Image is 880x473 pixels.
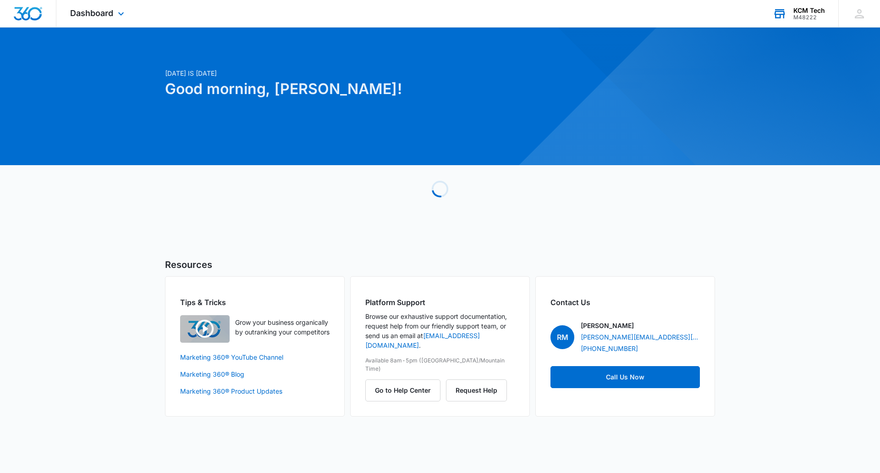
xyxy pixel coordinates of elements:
[581,321,634,330] p: [PERSON_NAME]
[793,7,825,14] div: account name
[581,332,700,342] a: [PERSON_NAME][EMAIL_ADDRESS][PERSON_NAME][DOMAIN_NAME]
[365,379,440,401] button: Go to Help Center
[180,297,330,308] h2: Tips & Tricks
[446,386,507,394] a: Request Help
[365,356,515,373] p: Available 8am-5pm ([GEOGRAPHIC_DATA]/Mountain Time)
[365,312,515,350] p: Browse our exhaustive support documentation, request help from our friendly support team, or send...
[180,315,230,343] img: Quick Overview Video
[550,297,700,308] h2: Contact Us
[70,8,113,18] span: Dashboard
[581,344,638,353] a: [PHONE_NUMBER]
[165,68,528,78] p: [DATE] is [DATE]
[180,369,330,379] a: Marketing 360® Blog
[446,379,507,401] button: Request Help
[165,78,528,100] h1: Good morning, [PERSON_NAME]!
[365,386,446,394] a: Go to Help Center
[180,386,330,396] a: Marketing 360® Product Updates
[365,297,515,308] h2: Platform Support
[165,258,715,272] h5: Resources
[180,352,330,362] a: Marketing 360® YouTube Channel
[235,317,330,337] p: Grow your business organically by outranking your competitors
[550,366,700,388] a: Call Us Now
[550,325,574,349] span: RM
[793,14,825,21] div: account id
